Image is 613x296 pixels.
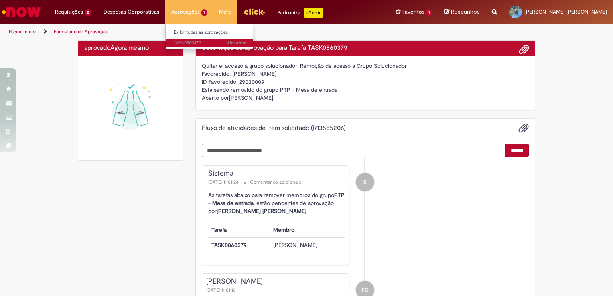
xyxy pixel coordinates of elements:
[217,207,306,215] b: [PERSON_NAME] [PERSON_NAME]
[206,287,237,293] span: [DATE] 11:01:16
[1,4,42,20] img: ServiceNow
[84,62,177,154] img: sucesso_1.gif
[202,62,529,70] div: Quitar el acceso a grupo solucionador: Remoção de acesso a Grupo Solucionador
[277,8,323,18] div: Padroniza
[363,172,367,192] span: S
[6,24,403,39] ul: Trilhas de página
[270,223,345,238] th: Membro
[55,8,83,16] span: Requisições
[202,78,529,86] div: ID Favorecido: 29030009
[104,8,159,16] span: Despesas Corporativas
[84,45,177,52] h4: aprovado
[250,179,301,186] small: Comentários adicionais
[444,8,480,16] a: Rascunhos
[208,179,240,185] span: [DATE] 11:01:24
[524,8,607,15] span: [PERSON_NAME] [PERSON_NAME]
[208,191,345,207] b: PTP - Mesa de entrada
[110,44,149,52] span: Agora mesmo
[202,94,529,104] div: [PERSON_NAME]
[227,40,246,46] time: 01/10/2025 11:01:20
[206,278,345,286] div: [PERSON_NAME]
[9,28,37,35] a: Página inicial
[227,40,246,46] span: 41m atrás
[202,86,529,94] div: Está sendo removido do grupo PTP - Mesa de entrada
[165,24,254,49] ul: Aprovações
[166,28,254,37] a: Exibir todas as aprovações
[208,170,345,178] div: Sistema
[518,123,529,133] button: Adicionar anexos
[208,238,270,253] th: TASK0860379
[171,8,200,16] span: Aprovações
[174,40,246,46] span: TASK0860379
[244,6,265,18] img: click_logo_yellow_360x200.png
[166,39,254,47] a: Aberto TASK0860379 :
[208,223,270,238] th: Tarefa
[85,9,91,16] span: 2
[202,45,529,52] h4: Solicitação de aprovação para Tarefa TASK0860379
[202,94,229,102] label: Aberto por
[201,9,207,16] span: 1
[54,28,108,35] a: Formulário de Aprovação
[451,8,480,16] span: Rascunhos
[208,191,345,253] p: As tarefas abaixo para remover membros do grupo , estão pendentes de aprovação por
[402,8,424,16] span: Favoritos
[202,144,506,157] textarea: Digite sua mensagem aqui...
[356,173,374,191] div: System
[202,125,346,132] h2: Fluxo de atividades de Item solicitado (R13585206) Histórico de tíquete
[304,8,323,18] p: +GenAi
[270,238,345,253] td: [PERSON_NAME]
[219,8,231,16] span: More
[202,70,529,78] div: Favorecido: [PERSON_NAME]
[426,9,432,16] span: 1
[110,44,149,52] time: 01/10/2025 11:42:39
